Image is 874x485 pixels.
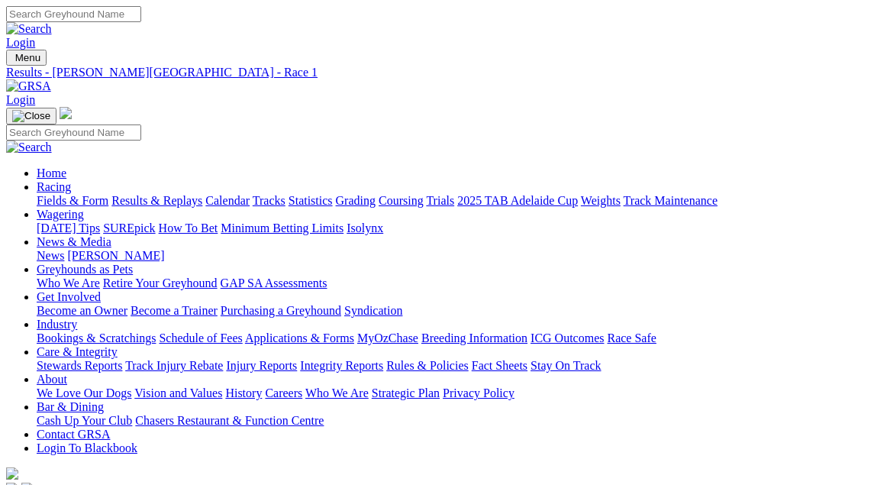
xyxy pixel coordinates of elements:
a: News [37,249,64,262]
a: Isolynx [347,221,383,234]
img: Close [12,110,50,122]
a: Grading [336,194,376,207]
a: We Love Our Dogs [37,386,131,399]
div: Wagering [37,221,868,235]
button: Toggle navigation [6,108,56,124]
a: Retire Your Greyhound [103,276,218,289]
img: GRSA [6,79,51,93]
a: Track Injury Rebate [125,359,223,372]
a: Results & Replays [111,194,202,207]
a: Trials [426,194,454,207]
a: Contact GRSA [37,428,110,441]
a: GAP SA Assessments [221,276,327,289]
div: Industry [37,331,868,345]
a: Racing [37,180,71,193]
div: Get Involved [37,304,868,318]
a: About [37,373,67,386]
div: About [37,386,868,400]
a: Greyhounds as Pets [37,263,133,276]
img: logo-grsa-white.png [6,467,18,480]
a: Login To Blackbook [37,441,137,454]
a: Fact Sheets [472,359,527,372]
a: Home [37,167,66,179]
a: Become an Owner [37,304,127,317]
a: History [225,386,262,399]
a: Privacy Policy [443,386,514,399]
a: Who We Are [37,276,100,289]
a: Minimum Betting Limits [221,221,343,234]
a: Vision and Values [134,386,222,399]
a: Login [6,36,35,49]
div: Bar & Dining [37,414,868,428]
a: Syndication [344,304,402,317]
a: News & Media [37,235,111,248]
a: Login [6,93,35,106]
img: logo-grsa-white.png [60,107,72,119]
div: News & Media [37,249,868,263]
a: Get Involved [37,290,101,303]
a: Statistics [289,194,333,207]
a: Stay On Track [531,359,601,372]
div: Greyhounds as Pets [37,276,868,290]
a: Become a Trainer [131,304,218,317]
a: Integrity Reports [300,359,383,372]
img: Search [6,22,52,36]
a: Wagering [37,208,84,221]
a: Schedule of Fees [159,331,242,344]
span: Menu [15,52,40,63]
a: Industry [37,318,77,331]
a: Strategic Plan [372,386,440,399]
a: Breeding Information [421,331,527,344]
a: Cash Up Your Club [37,414,132,427]
a: Applications & Forms [245,331,354,344]
input: Search [6,124,141,141]
a: [PERSON_NAME] [67,249,164,262]
a: Bar & Dining [37,400,104,413]
div: Care & Integrity [37,359,868,373]
a: Bookings & Scratchings [37,331,156,344]
input: Search [6,6,141,22]
a: How To Bet [159,221,218,234]
a: [DATE] Tips [37,221,100,234]
a: MyOzChase [357,331,418,344]
a: Coursing [379,194,424,207]
a: ICG Outcomes [531,331,604,344]
a: SUREpick [103,221,155,234]
a: Results - [PERSON_NAME][GEOGRAPHIC_DATA] - Race 1 [6,66,868,79]
a: Chasers Restaurant & Function Centre [135,414,324,427]
a: Stewards Reports [37,359,122,372]
img: Search [6,141,52,154]
a: 2025 TAB Adelaide Cup [457,194,578,207]
a: Care & Integrity [37,345,118,358]
a: Purchasing a Greyhound [221,304,341,317]
a: Tracks [253,194,285,207]
a: Injury Reports [226,359,297,372]
button: Toggle navigation [6,50,47,66]
a: Fields & Form [37,194,108,207]
div: Racing [37,194,868,208]
a: Race Safe [607,331,656,344]
a: Rules & Policies [386,359,469,372]
a: Who We Are [305,386,369,399]
a: Careers [265,386,302,399]
a: Weights [581,194,621,207]
a: Track Maintenance [624,194,718,207]
a: Calendar [205,194,250,207]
